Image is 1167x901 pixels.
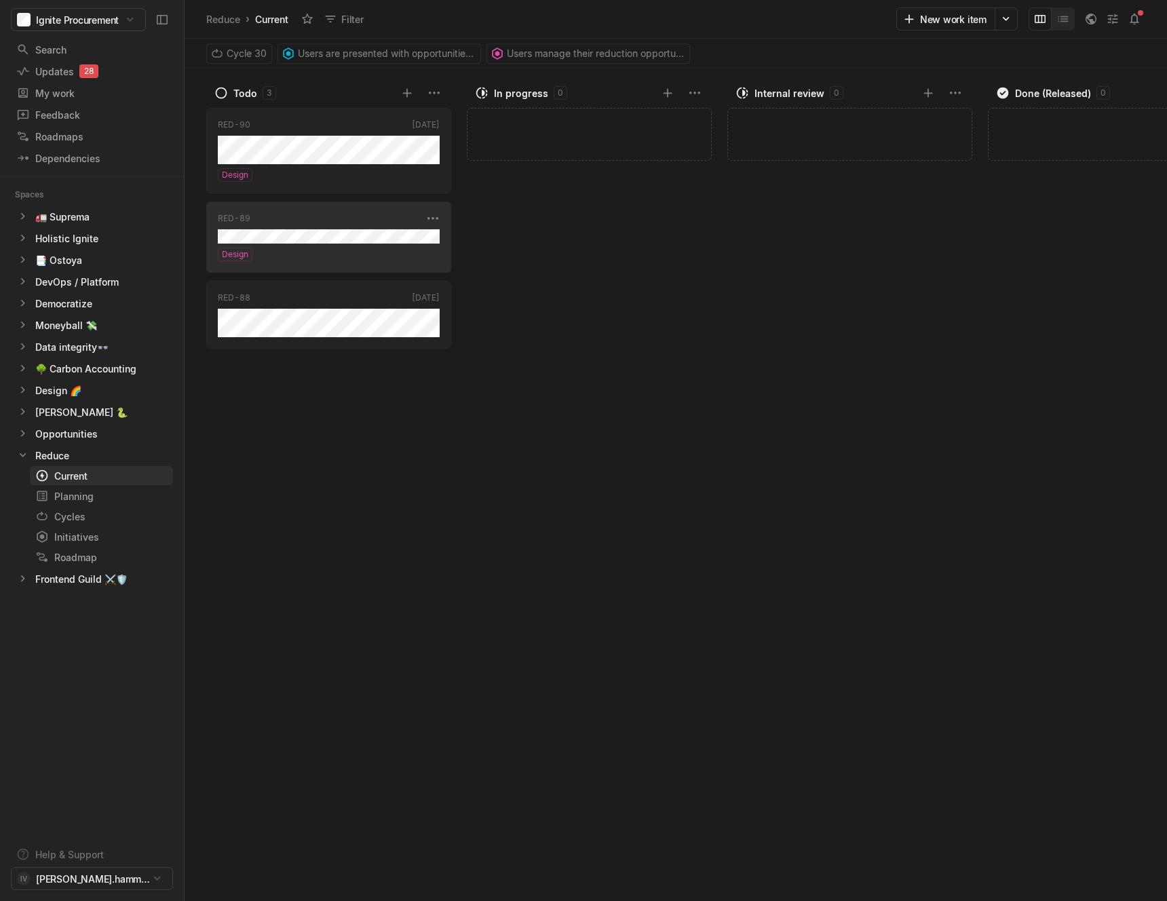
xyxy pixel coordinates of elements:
div: 📑 Ostoya [35,253,82,267]
span: Cycle 30 [227,44,267,63]
a: Current [30,466,173,485]
div: [DATE] [412,292,440,304]
a: [PERSON_NAME] 🐍 [11,402,173,421]
div: Planning [35,489,168,503]
button: Change to mode board_view [1029,7,1052,31]
div: In progress [494,86,548,100]
div: Current [35,469,168,483]
div: Cycles [35,510,149,524]
a: Democratize [11,294,173,313]
button: New work item [896,7,995,31]
div: Internal review [754,86,824,100]
div: Opportunities [35,427,98,441]
div: 🚛 Suprema [35,210,90,224]
div: [PERSON_NAME] 🐍 [35,405,128,419]
div: grid [467,104,718,901]
a: Reduce [11,446,173,465]
span: Design [222,248,248,261]
div: Dependencies [16,151,168,166]
div: Current [252,10,291,28]
div: Roadmaps [16,130,168,144]
div: grid [206,104,457,901]
div: DevOps / Platform [35,275,119,289]
button: IV[PERSON_NAME].hammerset [11,867,173,890]
div: Feedback [16,108,168,122]
a: RED-90[DATE]Design [206,108,451,193]
div: Spaces [15,188,60,202]
div: Moneyball 💸 [35,318,97,332]
a: 📑 Ostoya [11,250,173,269]
div: Reduce [35,448,69,463]
a: 🌳 Carbon Accounting [11,359,173,378]
button: Filter [318,8,372,30]
span: IV [20,872,26,885]
div: RED-88 [218,292,250,304]
a: Opportunities [11,424,173,443]
a: DevOps / Platform [11,272,173,291]
div: Todo [233,86,257,100]
a: Dependencies [11,148,173,168]
a: 🚛 Suprema [11,207,173,226]
div: Democratize [35,296,92,311]
div: [DATE] [412,119,440,131]
a: Feedback [11,104,173,125]
div: 0 [1096,86,1110,100]
a: Moneyball 💸 [11,315,173,334]
a: Search [11,39,173,60]
div: My work [16,86,168,100]
div: Holistic Ignite [35,231,98,246]
div: 🌳 Carbon Accounting [35,362,136,376]
a: Reduce [204,10,243,28]
div: 28 [79,64,98,78]
div: RED-90 [218,119,250,131]
div: Reduce [206,12,240,26]
a: Updates28 [11,61,173,81]
div: board and list toggle [1029,7,1075,31]
div: Help & Support [35,847,104,862]
div: 0 [554,86,567,100]
a: Roadmaps [11,126,173,147]
a: Planning [30,486,173,505]
span: Ignite Procurement [36,13,119,27]
div: grid [727,104,978,901]
div: 3 [263,86,276,100]
div: Roadmap [35,550,168,564]
div: Design 🌈 [35,383,81,398]
a: Roadmap [30,548,173,567]
div: RED-89 [218,212,250,225]
span: Design [222,169,248,181]
span: Users manage their reduction opportunities in [GEOGRAPHIC_DATA] [507,44,685,63]
a: RED-88[DATE] [206,281,451,349]
a: Initiatives [30,527,173,546]
button: Ignite Procurement [11,8,146,31]
a: RED-89Design [206,202,451,273]
a: Holistic Ignite [11,229,173,248]
a: Design 🌈 [11,381,173,400]
div: RED-88[DATE] [206,277,451,353]
a: Frontend Guild ⚔️🛡️ [11,569,173,588]
div: RED-89Design [206,197,451,277]
button: Change to mode list_view [1052,7,1075,31]
a: Cycles [30,507,173,526]
span: Users are presented with opportunities that are so good that they act on them [298,44,476,63]
a: Data integrity👓 [11,337,173,356]
div: Data integrity👓 [35,340,109,354]
div: 0 [830,86,843,100]
div: Done (Released) [1015,86,1091,100]
div: Initiatives [35,530,168,544]
div: Search [16,43,168,57]
div: RED-90[DATE]Design [206,104,451,197]
span: [PERSON_NAME].hammerset [36,872,151,886]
